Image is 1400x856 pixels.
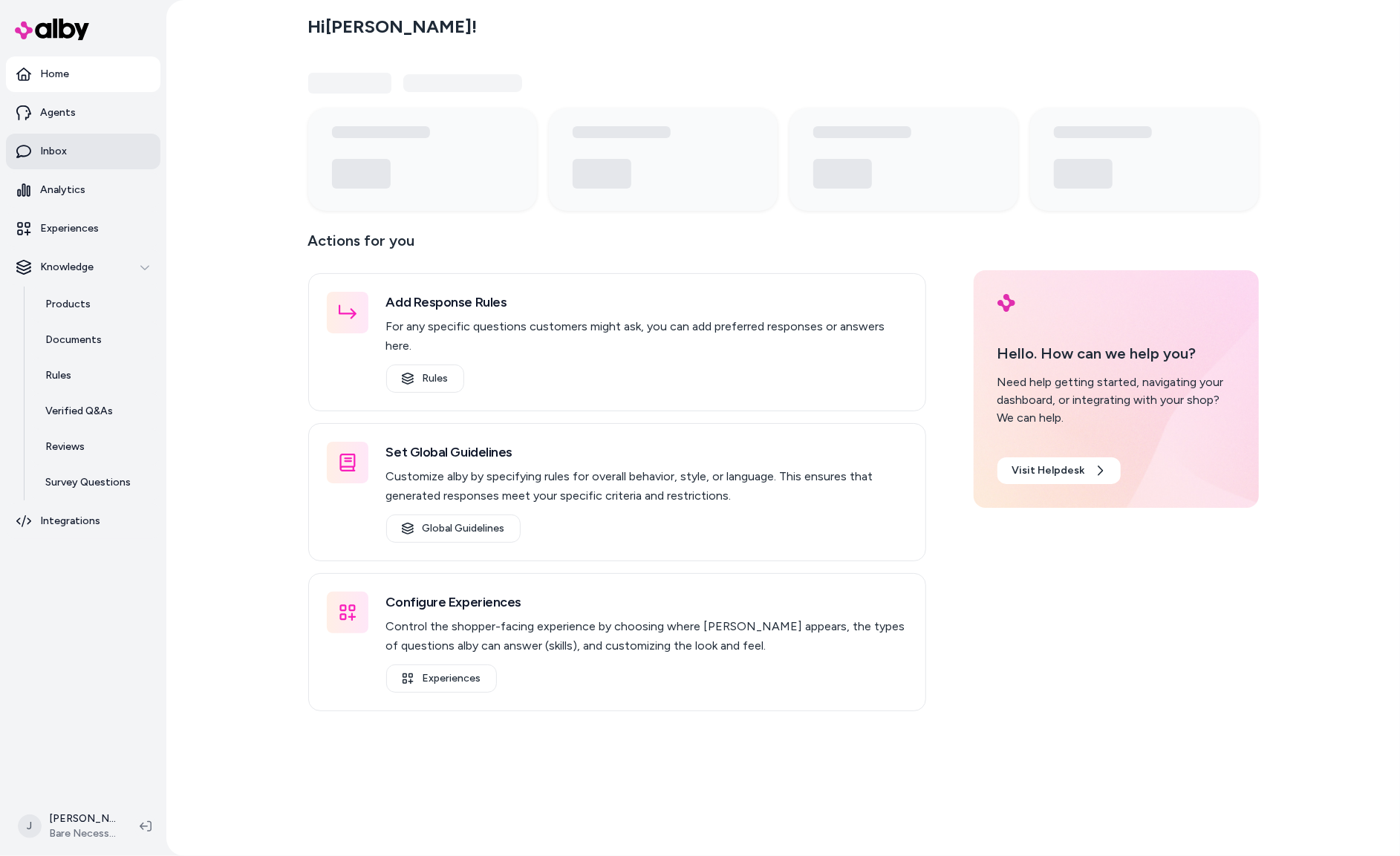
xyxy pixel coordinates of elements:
[30,465,160,500] a: Survey Questions
[45,440,85,454] p: Reviews
[386,617,908,656] p: Control the shopper-facing experience by choosing where [PERSON_NAME] appears, the types of quest...
[40,144,67,159] p: Inbox
[40,514,100,529] p: Integrations
[997,294,1015,312] img: alby Logo
[40,67,69,82] p: Home
[45,297,91,312] p: Products
[6,172,160,208] a: Analytics
[15,19,89,40] img: alby Logo
[40,221,99,236] p: Experiences
[18,814,42,838] span: J
[6,56,160,92] a: Home
[30,429,160,465] a: Reviews
[6,95,160,131] a: Agents
[386,365,464,393] a: Rules
[308,229,926,264] p: Actions for you
[45,475,131,490] p: Survey Questions
[6,249,160,285] button: Knowledge
[386,292,908,313] h3: Add Response Rules
[997,373,1235,427] div: Need help getting started, navigating your dashboard, or integrating with your shop? We can help.
[45,404,113,419] p: Verified Q&As
[49,811,116,826] p: [PERSON_NAME]
[6,211,160,246] a: Experiences
[40,183,85,197] p: Analytics
[386,514,521,543] a: Global Guidelines
[386,442,908,463] h3: Set Global Guidelines
[30,322,160,358] a: Documents
[997,342,1235,365] p: Hello. How can we help you?
[40,260,94,275] p: Knowledge
[6,134,160,169] a: Inbox
[386,467,908,506] p: Customize alby by specifying rules for overall behavior, style, or language. This ensures that ge...
[997,457,1121,484] a: Visit Helpdesk
[30,287,160,322] a: Products
[386,592,908,612] h3: Configure Experiences
[40,105,76,120] p: Agents
[49,826,116,841] span: Bare Necessities
[308,16,478,38] h2: Hi [PERSON_NAME] !
[30,358,160,393] a: Rules
[6,503,160,539] a: Integrations
[9,803,128,850] button: J[PERSON_NAME]Bare Necessities
[386,317,908,356] p: For any specific questions customers might ask, you can add preferred responses or answers here.
[30,393,160,429] a: Verified Q&As
[45,333,102,347] p: Documents
[45,368,71,383] p: Rules
[386,664,497,693] a: Experiences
